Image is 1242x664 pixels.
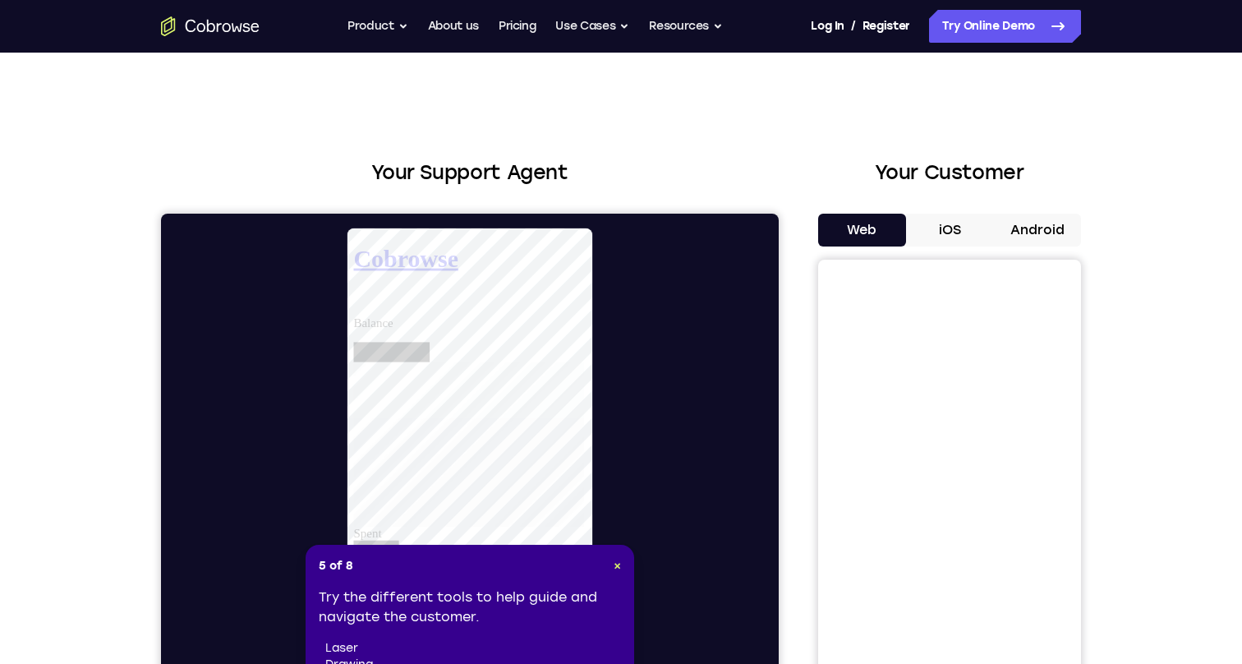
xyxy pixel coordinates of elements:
[906,214,994,247] button: iOS
[818,158,1081,187] h2: Your Customer
[539,503,572,536] a: Popout
[572,503,605,536] button: Device info
[993,214,1081,247] button: Android
[161,16,260,36] a: Go to the home page
[309,501,345,537] button: Remote control
[499,10,536,43] a: Pricing
[811,10,844,43] a: Log In
[352,501,388,537] button: Full device
[929,10,1081,43] a: Try Online Demo
[614,558,621,574] button: Close Tour
[851,16,856,36] span: /
[428,10,479,43] a: About us
[319,558,353,574] span: 5 of 8
[161,158,779,187] h2: Your Support Agent
[214,501,250,537] button: Annotations color
[276,501,302,537] button: Drawing tools menu
[818,214,906,247] button: Web
[649,10,723,43] button: Resources
[862,10,910,43] a: Register
[347,10,408,43] button: Product
[325,640,621,657] li: laser
[555,10,629,43] button: Use Cases
[614,559,621,573] span: ×
[171,501,207,537] button: Laser pointer
[394,501,447,537] button: End session
[245,501,281,537] button: Disappearing ink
